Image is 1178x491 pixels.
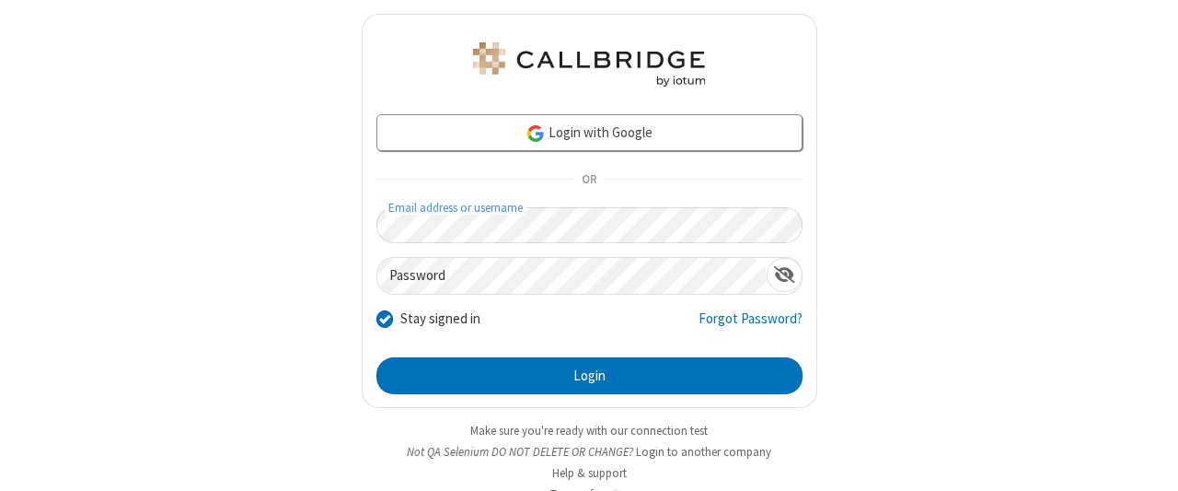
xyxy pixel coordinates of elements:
[767,258,803,292] div: Show password
[377,258,767,294] input: Password
[376,114,803,151] a: Login with Google
[552,465,627,481] a: Help & support
[525,123,546,144] img: google-icon.png
[362,443,817,461] li: Not QA Selenium DO NOT DELETE OR CHANGE?
[376,357,803,394] button: Login
[400,309,480,330] label: Stay signed in
[699,309,803,344] a: Forgot Password?
[470,423,708,438] a: Make sure you're ready with our connection test
[636,443,771,461] button: Login to another company
[574,167,604,193] span: OR
[376,207,803,243] input: Email address or username
[469,42,709,87] img: QA Selenium DO NOT DELETE OR CHANGE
